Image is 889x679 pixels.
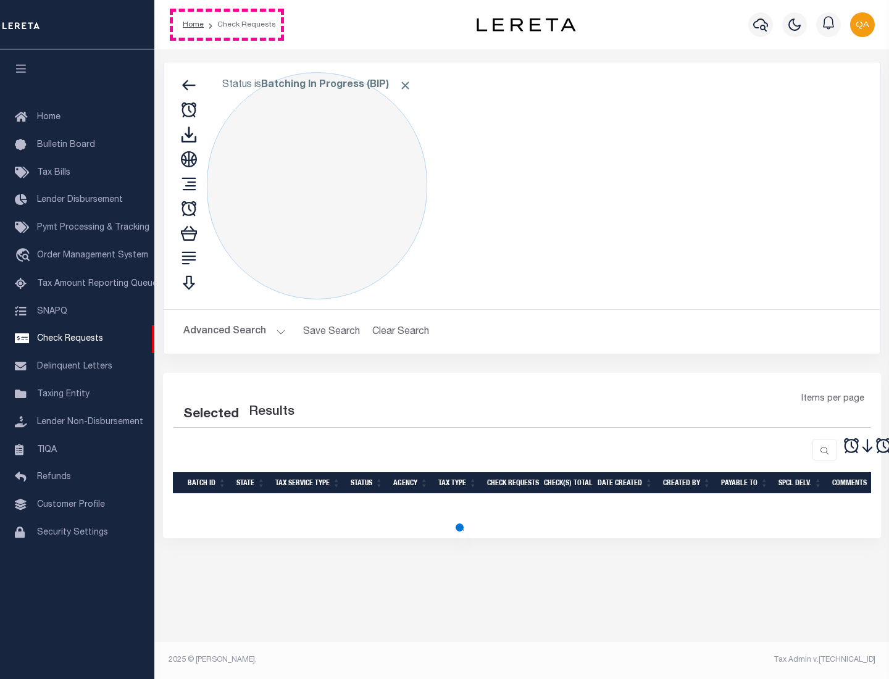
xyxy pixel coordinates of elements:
[388,472,433,494] th: Agency
[232,472,270,494] th: State
[37,169,70,177] span: Tax Bills
[658,472,716,494] th: Created By
[270,472,346,494] th: Tax Service Type
[296,320,367,344] button: Save Search
[37,196,123,204] span: Lender Disbursement
[850,12,875,37] img: svg+xml;base64,PHN2ZyB4bWxucz0iaHR0cDovL3d3dy53My5vcmcvMjAwMC9zdmciIHBvaW50ZXItZXZlbnRzPSJub25lIi...
[827,472,883,494] th: Comments
[37,390,90,399] span: Taxing Entity
[37,418,143,427] span: Lender Non-Disbursement
[801,393,864,406] span: Items per page
[37,280,157,288] span: Tax Amount Reporting Queue
[37,113,61,122] span: Home
[183,472,232,494] th: Batch Id
[37,473,71,481] span: Refunds
[183,21,204,28] a: Home
[367,320,435,344] button: Clear Search
[477,18,575,31] img: logo-dark.svg
[204,19,276,30] li: Check Requests
[37,335,103,343] span: Check Requests
[37,141,95,149] span: Bulletin Board
[207,72,427,299] div: Click to Edit
[183,320,286,344] button: Advanced Search
[37,501,105,509] span: Customer Profile
[593,472,658,494] th: Date Created
[482,472,539,494] th: Check Requests
[37,307,67,315] span: SNAPQ
[37,223,149,232] span: Pymt Processing & Tracking
[37,362,112,371] span: Delinquent Letters
[346,472,388,494] th: Status
[249,402,294,422] label: Results
[183,405,239,425] div: Selected
[531,654,875,665] div: Tax Admin v.[TECHNICAL_ID]
[716,472,774,494] th: Payable To
[37,528,108,537] span: Security Settings
[399,79,412,92] span: Click to Remove
[15,248,35,264] i: travel_explore
[433,472,482,494] th: Tax Type
[37,445,57,454] span: TIQA
[37,251,148,260] span: Order Management System
[261,80,412,90] b: Batching In Progress (BIP)
[159,654,522,665] div: 2025 © [PERSON_NAME].
[539,472,593,494] th: Check(s) Total
[774,472,827,494] th: Spcl Delv.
